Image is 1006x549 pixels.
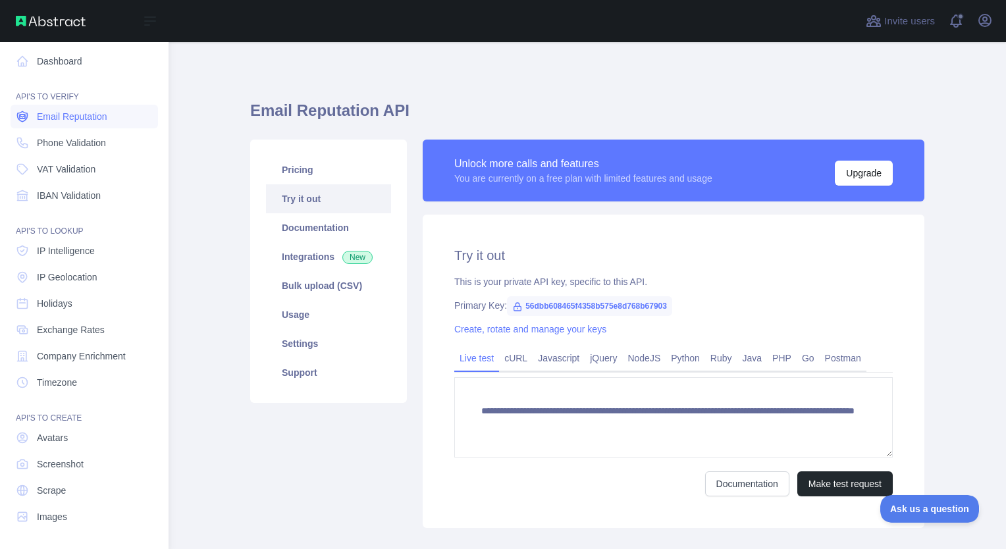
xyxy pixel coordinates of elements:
[11,265,158,289] a: IP Geolocation
[884,14,935,29] span: Invite users
[863,11,938,32] button: Invite users
[37,163,95,176] span: VAT Validation
[767,348,797,369] a: PHP
[11,210,158,236] div: API'S TO LOOKUP
[507,296,672,316] span: 56dbb608465f4358b575e8d768b67903
[454,246,893,265] h2: Try it out
[37,244,95,257] span: IP Intelligence
[11,76,158,102] div: API'S TO VERIFY
[37,271,97,284] span: IP Geolocation
[11,452,158,476] a: Screenshot
[666,348,705,369] a: Python
[454,172,712,185] div: You are currently on a free plan with limited features and usage
[705,348,737,369] a: Ruby
[37,484,66,497] span: Scrape
[835,161,893,186] button: Upgrade
[266,358,391,387] a: Support
[454,324,606,334] a: Create, rotate and manage your keys
[266,184,391,213] a: Try it out
[737,348,768,369] a: Java
[11,157,158,181] a: VAT Validation
[11,397,158,423] div: API'S TO CREATE
[266,155,391,184] a: Pricing
[622,348,666,369] a: NodeJS
[880,495,980,523] iframe: Toggle Customer Support
[37,323,105,336] span: Exchange Rates
[499,348,533,369] a: cURL
[266,329,391,358] a: Settings
[11,184,158,207] a: IBAN Validation
[533,348,585,369] a: Javascript
[266,300,391,329] a: Usage
[11,131,158,155] a: Phone Validation
[797,348,820,369] a: Go
[454,299,893,312] div: Primary Key:
[11,105,158,128] a: Email Reputation
[820,348,866,369] a: Postman
[250,100,924,132] h1: Email Reputation API
[37,431,68,444] span: Avatars
[454,156,712,172] div: Unlock more calls and features
[11,292,158,315] a: Holidays
[37,189,101,202] span: IBAN Validation
[37,350,126,363] span: Company Enrichment
[11,49,158,73] a: Dashboard
[37,510,67,523] span: Images
[705,471,789,496] a: Documentation
[37,136,106,149] span: Phone Validation
[266,242,391,271] a: Integrations New
[11,371,158,394] a: Timezone
[11,505,158,529] a: Images
[797,471,893,496] button: Make test request
[11,344,158,368] a: Company Enrichment
[454,275,893,288] div: This is your private API key, specific to this API.
[37,457,84,471] span: Screenshot
[11,426,158,450] a: Avatars
[37,110,107,123] span: Email Reputation
[585,348,622,369] a: jQuery
[266,271,391,300] a: Bulk upload (CSV)
[37,297,72,310] span: Holidays
[266,213,391,242] a: Documentation
[11,239,158,263] a: IP Intelligence
[16,16,86,26] img: Abstract API
[454,348,499,369] a: Live test
[11,318,158,342] a: Exchange Rates
[37,376,77,389] span: Timezone
[11,479,158,502] a: Scrape
[342,251,373,264] span: New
